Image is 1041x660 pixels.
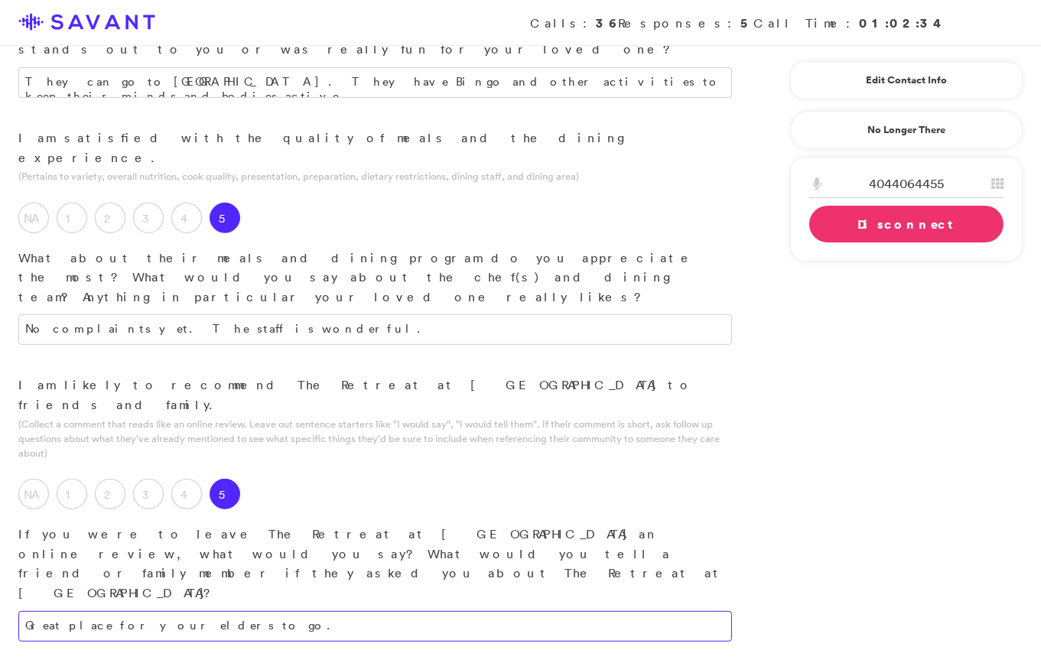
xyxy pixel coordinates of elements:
[790,111,1023,149] a: No Longer There
[171,203,202,233] label: 4
[95,203,125,233] label: 2
[18,203,49,233] label: NA
[57,203,87,233] label: 1
[210,479,240,509] label: 5
[809,206,1004,242] a: Disconnect
[596,15,618,31] strong: 36
[740,15,753,31] strong: 5
[18,249,732,307] p: What about their meals and dining program do you appreciate the most? What would you say about th...
[18,376,732,415] p: I am likely to recommend The Retreat at [GEOGRAPHIC_DATA] to friends and family.
[18,169,732,184] p: (Pertains to variety, overall nutrition, cook quality, presentation, preparation, dietary restric...
[57,479,87,509] label: 1
[133,203,164,233] label: 3
[18,417,732,461] p: (Collect a comment that reads like an online review. Leave out sentence starters like "I would sa...
[18,128,732,167] p: I am satisfied with the quality of meals and the dining experience.
[210,203,240,233] label: 5
[18,525,732,603] p: If you were to leave The Retreat at [GEOGRAPHIC_DATA] an online review, what would you say? What ...
[18,479,49,509] label: NA
[809,68,1004,93] a: Edit Contact Info
[171,479,202,509] label: 4
[95,479,125,509] label: 2
[133,479,164,509] label: 3
[859,15,946,31] strong: 01:02:34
